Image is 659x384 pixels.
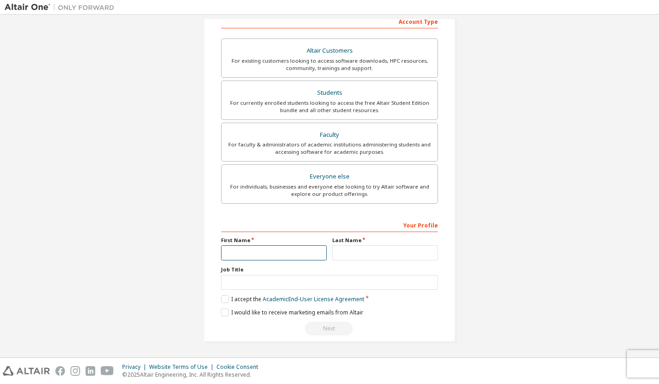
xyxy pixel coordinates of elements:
div: Privacy [122,363,149,371]
label: Last Name [332,237,438,244]
div: For faculty & administrators of academic institutions administering students and accessing softwa... [227,141,432,156]
div: Cookie Consent [216,363,264,371]
div: Your Profile [221,217,438,232]
div: Website Terms of Use [149,363,216,371]
label: First Name [221,237,327,244]
div: For individuals, businesses and everyone else looking to try Altair software and explore our prod... [227,183,432,198]
img: instagram.svg [70,366,80,376]
div: Faculty [227,129,432,141]
div: For existing customers looking to access software downloads, HPC resources, community, trainings ... [227,57,432,72]
label: I accept the [221,295,364,303]
img: Altair One [5,3,119,12]
label: I would like to receive marketing emails from Altair [221,308,363,316]
img: altair_logo.svg [3,366,50,376]
img: facebook.svg [55,366,65,376]
div: Account Type [221,14,438,28]
div: Students [227,87,432,99]
div: Read and acccept EULA to continue [221,322,438,335]
div: Altair Customers [227,44,432,57]
label: Job Title [221,266,438,273]
img: linkedin.svg [86,366,95,376]
a: Academic End-User License Agreement [263,295,364,303]
div: Everyone else [227,170,432,183]
p: © 2025 Altair Engineering, Inc. All Rights Reserved. [122,371,264,379]
img: youtube.svg [101,366,114,376]
div: For currently enrolled students looking to access the free Altair Student Edition bundle and all ... [227,99,432,114]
